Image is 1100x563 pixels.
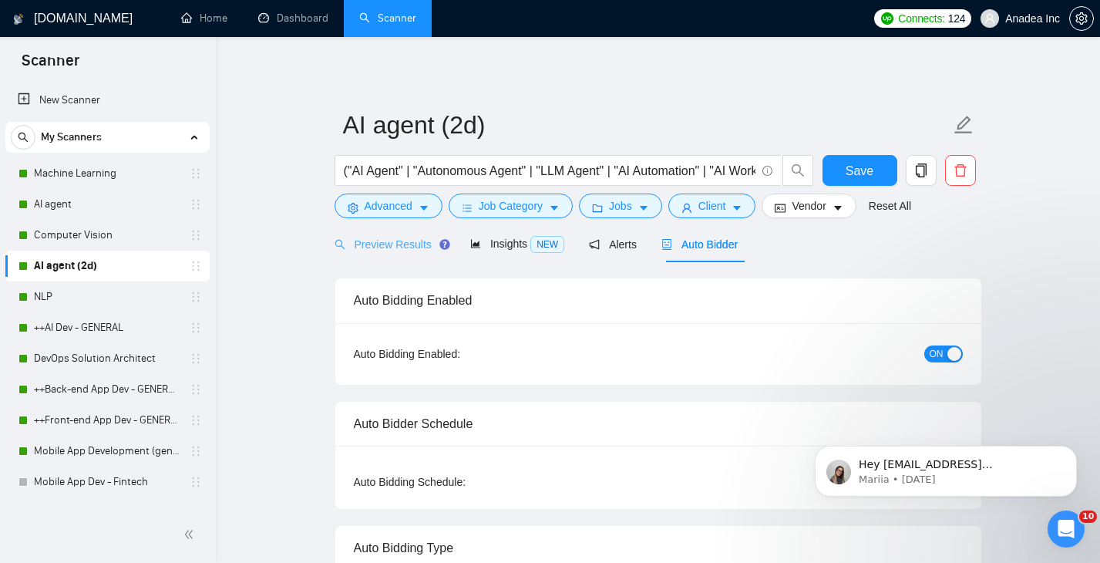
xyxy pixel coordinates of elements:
[907,164,936,177] span: copy
[190,414,202,426] span: holder
[354,402,963,446] div: Auto Bidder Schedule
[348,202,358,214] span: setting
[34,312,180,343] a: ++AI Dev - GENERAL
[190,260,202,272] span: holder
[335,194,442,218] button: settingAdvancedcaret-down
[822,155,897,186] button: Save
[792,197,826,214] span: Vendor
[1070,12,1093,25] span: setting
[681,202,692,214] span: user
[898,10,944,27] span: Connects:
[34,158,180,189] a: Machine Learning
[782,155,813,186] button: search
[34,467,180,497] a: Mobile App Dev - Fintech
[762,166,772,176] span: info-circle
[190,352,202,365] span: holder
[869,197,911,214] a: Reset All
[343,106,950,144] input: Scanner name...
[5,85,210,116] li: New Scanner
[589,239,600,250] span: notification
[470,238,481,249] span: area-chart
[479,197,543,214] span: Job Category
[930,346,944,362] span: ON
[579,194,662,218] button: folderJobscaret-down
[846,161,873,180] span: Save
[1069,12,1094,25] a: setting
[354,346,557,362] div: Auto Bidding Enabled:
[1048,511,1085,548] iframe: Intercom live chat
[732,202,742,214] span: caret-down
[354,474,557,491] div: Auto Bidding Schedule:
[34,405,180,436] a: ++Front-end App Dev - GENERAL
[365,197,412,214] span: Advanced
[833,202,843,214] span: caret-down
[18,85,197,116] a: New Scanner
[661,238,738,251] span: Auto Bidder
[258,12,328,25] a: dashboardDashboard
[12,132,35,143] span: search
[668,194,756,218] button: userClientcaret-down
[1079,511,1097,523] span: 10
[190,445,202,457] span: holder
[335,239,345,250] span: search
[762,194,856,218] button: idcardVendorcaret-down
[34,374,180,405] a: ++Back-end App Dev - GENERAL (cleaned)
[470,238,564,250] span: Insights
[335,238,446,251] span: Preview Results
[34,281,180,312] a: NLP
[438,238,452,251] div: Tooltip anchor
[954,115,974,135] span: edit
[190,322,202,334] span: holder
[449,194,573,218] button: barsJob Categorycaret-down
[190,229,202,241] span: holder
[419,202,429,214] span: caret-down
[9,49,92,82] span: Scanner
[13,7,24,32] img: logo
[589,238,637,251] span: Alerts
[792,413,1100,521] iframe: Intercom notifications message
[984,13,995,24] span: user
[183,527,199,542] span: double-left
[946,164,975,177] span: delete
[462,202,473,214] span: bars
[11,125,35,150] button: search
[592,202,603,214] span: folder
[638,202,649,214] span: caret-down
[181,12,227,25] a: homeHome
[948,10,965,27] span: 124
[34,189,180,220] a: AI agent
[190,198,202,211] span: holder
[34,251,180,281] a: AI agent (2d)
[945,155,976,186] button: delete
[906,155,937,186] button: copy
[34,497,180,528] a: Mobile App Dev - Real Estate
[609,197,632,214] span: Jobs
[190,167,202,180] span: holder
[34,343,180,374] a: DevOps Solution Architect
[1069,6,1094,31] button: setting
[549,202,560,214] span: caret-down
[359,12,416,25] a: searchScanner
[775,202,785,214] span: idcard
[190,291,202,303] span: holder
[344,161,755,180] input: Search Freelance Jobs...
[881,12,893,25] img: upwork-logo.png
[190,383,202,396] span: holder
[34,436,180,467] a: Mobile App Development (general)
[34,220,180,251] a: Computer Vision
[783,164,812,177] span: search
[530,236,564,253] span: NEW
[698,197,726,214] span: Client
[661,239,672,250] span: robot
[41,122,102,153] span: My Scanners
[190,476,202,488] span: holder
[354,278,963,322] div: Auto Bidding Enabled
